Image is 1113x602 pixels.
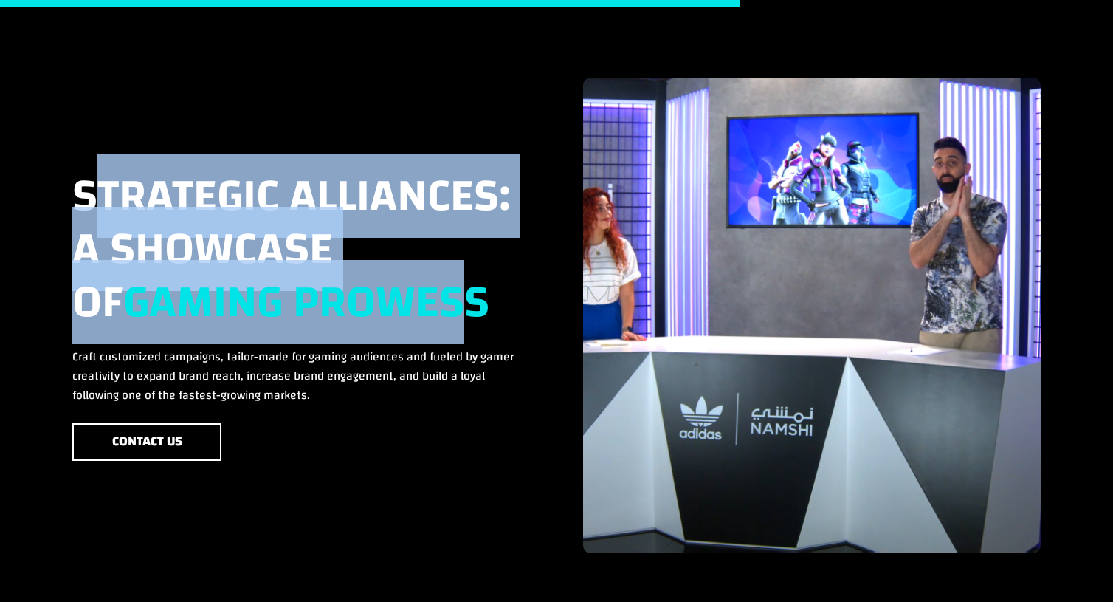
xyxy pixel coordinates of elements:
[72,347,530,405] p: Craft customized campaigns, tailor-made for gaming audiences and fueled by gamer creativity to ex...
[583,78,1041,553] img: Describe how clients works with us
[123,260,489,344] strong: Gaming Prowess
[72,170,530,347] h2: Strategic Alliances: A Showcase of
[1039,531,1113,602] iframe: Chat Widget
[72,423,221,461] a: Contact Us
